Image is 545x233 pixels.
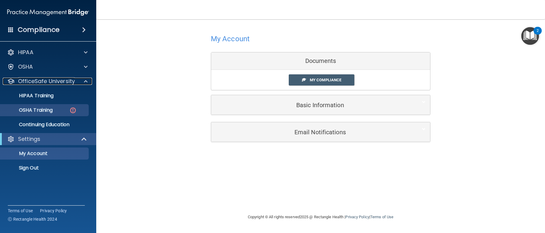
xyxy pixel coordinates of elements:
[8,216,57,222] span: Ⓒ Rectangle Health 2024
[18,49,33,56] p: HIPAA
[4,93,54,99] p: HIPAA Training
[7,78,88,85] a: OfficeSafe University
[4,165,86,171] p: Sign Out
[521,27,539,45] button: Open Resource Center, 2 new notifications
[216,98,426,112] a: Basic Information
[537,31,539,39] div: 2
[370,215,393,219] a: Terms of Use
[211,207,430,227] div: Copyright © All rights reserved 2025 @ Rectangle Health | |
[345,215,369,219] a: Privacy Policy
[18,26,60,34] h4: Compliance
[7,49,88,56] a: HIPAA
[8,208,33,214] a: Terms of Use
[7,135,87,143] a: Settings
[4,122,86,128] p: Continuing Education
[216,125,426,139] a: Email Notifications
[216,129,407,135] h5: Email Notifications
[7,6,89,18] img: PMB logo
[4,151,86,157] p: My Account
[18,63,33,70] p: OSHA
[18,78,75,85] p: OfficeSafe University
[211,35,250,43] h4: My Account
[310,78,341,82] span: My Compliance
[18,135,40,143] p: Settings
[7,63,88,70] a: OSHA
[4,107,53,113] p: OSHA Training
[69,107,77,114] img: danger-circle.6113f641.png
[211,52,430,70] div: Documents
[40,208,67,214] a: Privacy Policy
[216,102,407,108] h5: Basic Information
